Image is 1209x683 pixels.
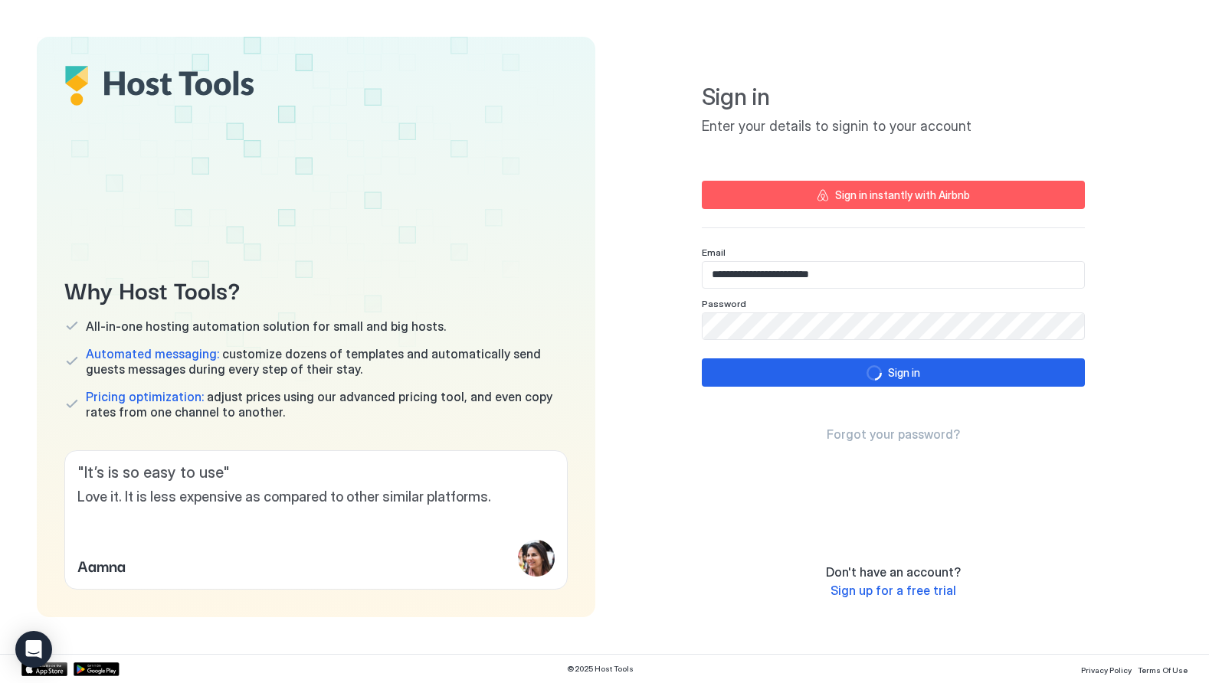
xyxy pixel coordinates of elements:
a: Sign up for a free trial [831,583,956,599]
span: Terms Of Use [1138,665,1188,675]
div: Sign in instantly with Airbnb [835,187,970,203]
a: Privacy Policy [1081,661,1132,677]
a: Forgot your password? [827,426,960,443]
span: Why Host Tools? [64,272,568,306]
input: Input Field [703,262,1084,288]
span: Email [702,247,726,258]
span: " It’s is so easy to use " [77,463,555,482]
span: adjust prices using our advanced pricing tool, and even copy rates from one channel to another. [86,389,568,420]
span: Don't have an account? [826,564,961,580]
span: Privacy Policy [1081,665,1132,675]
div: Open Intercom Messenger [15,631,52,668]
div: Sign in [888,364,920,381]
span: Sign in [702,83,1085,112]
span: Love it. It is less expensive as compared to other similar platforms. [77,489,555,506]
button: Sign in instantly with Airbnb [702,181,1085,209]
span: Pricing optimization: [86,389,204,404]
span: © 2025 Host Tools [567,664,634,674]
div: profile [518,540,555,577]
span: Aamna [77,554,126,577]
a: Terms Of Use [1138,661,1188,677]
span: All-in-one hosting automation solution for small and big hosts. [86,319,446,334]
div: loading [867,365,882,381]
a: Google Play Store [74,662,120,676]
span: Enter your details to signin to your account [702,118,1085,136]
input: Input Field [703,313,1084,339]
span: Password [702,298,746,309]
span: Automated messaging: [86,346,219,361]
span: Forgot your password? [827,426,960,442]
a: App Store [21,662,67,676]
button: loadingSign in [702,358,1085,387]
span: Sign up for a free trial [831,583,956,598]
span: customize dozens of templates and automatically send guests messages during every step of their s... [86,346,568,377]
